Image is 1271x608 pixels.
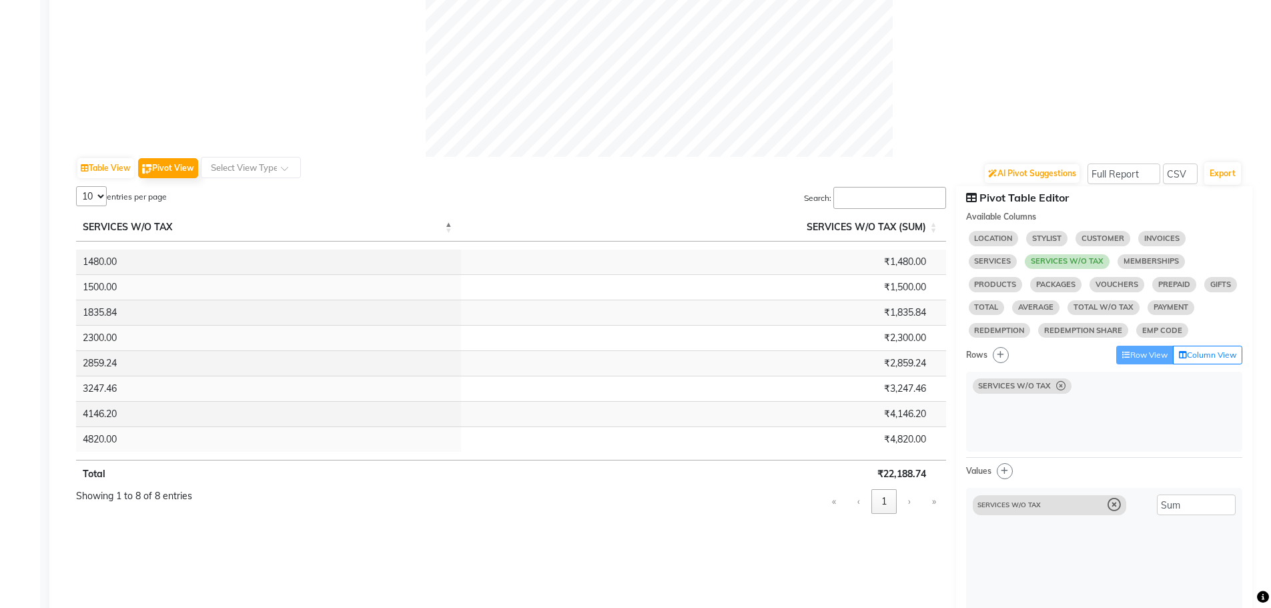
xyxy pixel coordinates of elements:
[821,489,946,514] nav: pagination
[461,401,946,426] td: ₹4,146.20
[83,468,105,480] strong: Total
[461,325,946,350] td: ₹2,300.00
[138,158,198,178] button: Pivot View
[993,347,1009,363] button: Quick add column to rows
[461,426,946,452] td: ₹4,820.00
[76,325,461,350] td: 2300.00
[969,254,1017,269] span: SERVICES
[76,376,461,401] td: 3247.46
[77,158,134,178] button: Table View
[461,250,946,274] td: ₹1,480.00
[83,221,172,233] span: SERVICES W/O TAX
[1148,300,1194,315] span: PAYMENT
[76,300,461,325] td: 1835.84
[871,489,897,514] button: 1
[1038,323,1128,338] span: REDEMPTION SHARE
[898,489,921,514] button: Next
[978,382,1051,390] span: SERVICES W/O TAX
[969,231,1019,246] span: LOCATION
[1030,277,1082,292] span: PACKAGES
[979,191,1069,204] strong: Pivot Table Editor
[461,214,946,242] th: SERVICES W/O TAX (SUM): Activate to sort
[461,274,946,300] td: ₹1,500.00
[1138,231,1186,246] span: INVOICES
[1136,323,1188,338] span: EMP CODE
[1012,300,1060,315] span: AVERAGE
[807,221,926,233] span: SERVICES W/O TAX (SUM)
[922,489,946,514] button: Last
[76,250,461,274] td: 1480.00
[76,350,461,376] td: 2859.24
[1204,162,1241,185] button: Export
[461,376,946,401] td: ₹3,247.46
[977,502,1102,509] span: SERVICES W/O TAX
[1025,254,1110,269] span: SERVICES W/O TAX
[1076,231,1130,246] span: CUSTOMER
[997,463,1013,479] button: Quick add column to values
[966,212,1036,222] strong: Available Columns
[76,274,461,300] td: 1500.00
[107,191,167,203] label: entries per page
[877,468,926,480] strong: ₹22,188.74
[76,401,461,426] td: 4146.20
[1090,277,1144,292] span: VOUCHERS
[1204,277,1237,292] span: GIFTS
[804,192,831,204] label: Search:
[76,489,192,503] div: Showing 1 to 8 of 8 entries
[461,300,946,325] td: ₹1,835.84
[1173,346,1242,364] button: Column View
[822,489,846,514] button: First
[847,489,870,514] button: Previous
[969,300,1005,315] span: TOTAL
[1068,300,1140,315] span: TOTAL W/O TAX
[1152,277,1196,292] span: PREPAID
[461,350,946,376] td: ₹2,859.24
[1118,254,1185,269] span: MEMBERSHIPS
[969,323,1031,338] span: REDEMPTION
[76,426,461,452] td: 4820.00
[1026,231,1068,246] span: STYLIST
[142,164,152,174] img: pivot.png
[985,164,1080,183] button: AI Pivot Suggestions
[966,466,991,476] strong: Values
[969,277,1023,292] span: PRODUCTS
[966,350,987,360] strong: Rows
[76,214,461,242] th: SERVICES W/O TAX: Activate to invert sorting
